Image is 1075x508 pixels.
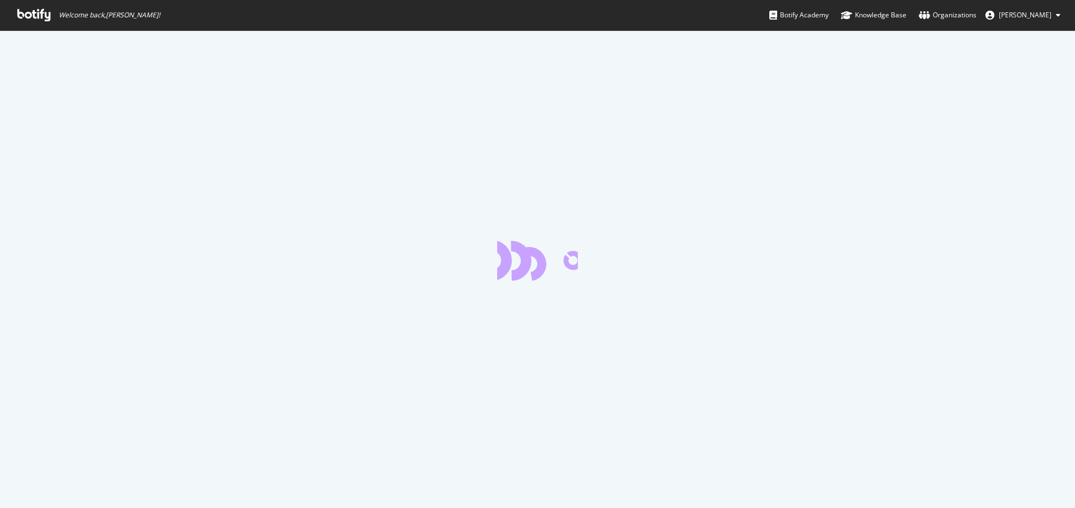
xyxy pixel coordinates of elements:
[59,11,160,20] span: Welcome back, [PERSON_NAME] !
[919,10,976,21] div: Organizations
[769,10,829,21] div: Botify Academy
[976,6,1069,24] button: [PERSON_NAME]
[497,240,578,281] div: animation
[841,10,906,21] div: Knowledge Base
[999,10,1051,20] span: Ruslan Sagitov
